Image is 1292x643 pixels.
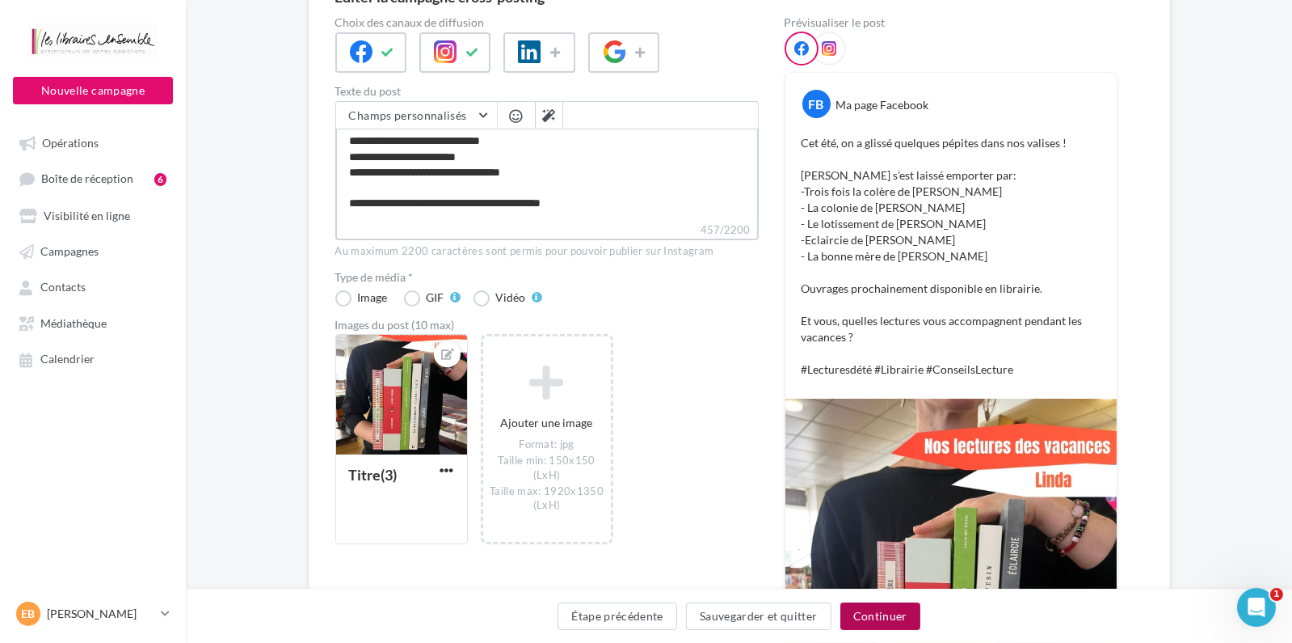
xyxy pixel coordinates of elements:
[335,244,759,259] div: Au maximum 2200 caractères sont permis pour pouvoir publier sur Instagram
[40,244,99,258] span: Campagnes
[558,603,677,630] button: Étape précédente
[10,308,176,337] a: Médiathèque
[13,77,173,104] button: Nouvelle campagne
[47,606,154,622] p: [PERSON_NAME]
[335,319,759,331] div: Images du post (10 max)
[44,209,130,222] span: Visibilité en ligne
[335,17,759,28] label: Choix des canaux de diffusion
[427,292,444,303] div: GIF
[840,603,920,630] button: Continuer
[686,603,831,630] button: Sauvegarder et quitter
[10,201,176,230] a: Visibilité en ligne
[10,272,176,301] a: Contacts
[22,606,36,622] span: EB
[349,466,398,484] div: Titre(3)
[349,108,467,122] span: Champs personnalisés
[836,97,929,113] div: Ma page Facebook
[41,172,133,186] span: Boîte de réception
[10,344,176,373] a: Calendrier
[358,292,388,303] div: Image
[10,163,176,193] a: Boîte de réception6
[10,128,176,157] a: Opérations
[785,17,1117,28] div: Prévisualiser le post
[496,292,526,303] div: Vidéo
[802,90,831,118] div: FB
[40,281,86,294] span: Contacts
[335,86,759,97] label: Texte du post
[42,136,99,150] span: Opérations
[40,316,107,330] span: Médiathèque
[10,236,176,265] a: Campagnes
[40,353,95,366] span: Calendrier
[13,599,173,629] a: EB [PERSON_NAME]
[802,135,1101,378] p: Cet été, on a glissé quelques pépites dans nos valises ! [PERSON_NAME] s’est laissé emporter par:...
[1270,588,1283,601] span: 1
[154,173,166,186] div: 6
[336,102,497,129] button: Champs personnalisés
[1237,588,1276,627] iframe: Intercom live chat
[335,222,759,240] label: 457/2200
[335,272,759,283] label: Type de média *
